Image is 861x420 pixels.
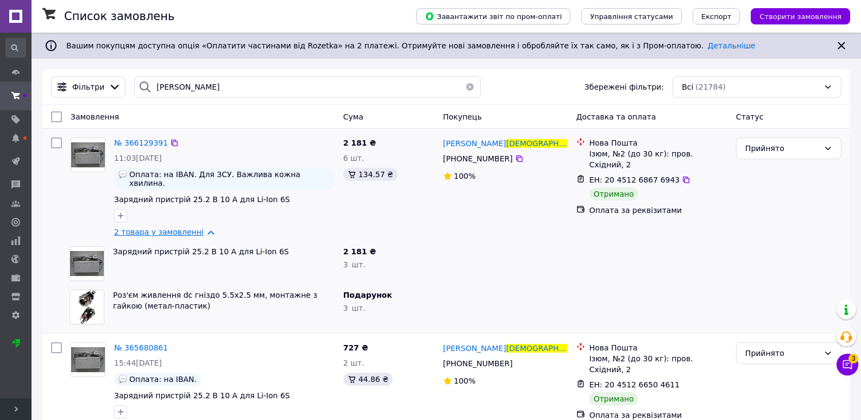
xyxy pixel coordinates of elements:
span: (21784) [695,83,725,91]
img: Фото товару [70,251,104,277]
span: Статус [736,112,764,121]
span: Замовлення [71,112,119,121]
span: ЕН: 20 4512 6650 4611 [589,380,680,389]
div: Прийнято [745,347,819,359]
span: [PERSON_NAME] [443,344,506,353]
span: Управління статусами [590,12,673,21]
span: 11:03[DATE] [114,154,162,162]
div: 44.86 ₴ [343,373,393,386]
img: Фото товару [71,142,105,168]
a: Зарядний пристрій 25.2 В 10 А для Li-Ion 6S [114,391,290,400]
div: Нова Пошта [589,137,727,148]
input: Пошук за номером замовлення, ПІБ покупця, номером телефону, Email, номером накладної [134,76,481,98]
span: [PERSON_NAME] [443,139,506,148]
span: Збережені фільтри: [585,82,664,92]
a: Роз'єм живлення dc гніздо 5.5x2.5 мм, монтажне з гайкою (метал-пластик) [113,291,317,310]
span: Подарунок [343,291,392,299]
a: Зарядний пристрій 25.2 В 10 А для Li-Ion 6S [114,195,290,204]
span: 3 шт. [343,304,366,312]
button: Очистить [459,76,481,98]
span: Вашим покупцям доступна опція «Оплатити частинами від Rozetka» на 2 платежі. Отримуйте нові замов... [66,41,755,50]
img: Фото товару [78,290,96,324]
button: Експорт [693,8,740,24]
a: 2 товара у замовленні [114,228,204,236]
div: Оплата за реквізитами [589,205,727,216]
div: Отримано [589,187,638,200]
div: Прийнято [745,142,819,154]
a: [PERSON_NAME][DEMOGRAPHIC_DATA] [443,343,568,354]
h1: Список замовлень [64,10,174,23]
div: [PHONE_NUMBER] [441,151,515,166]
span: Фільтри [72,82,104,92]
span: 6 шт. [343,154,364,162]
a: [PERSON_NAME][DEMOGRAPHIC_DATA] [443,138,568,149]
span: Оплата: на IBAN. [129,375,197,384]
a: Створити замовлення [740,11,850,20]
button: Створити замовлення [751,8,850,24]
span: ЕН: 20 4512 6867 6943 [589,175,680,184]
a: Зарядний пристрій 25.2 В 10 А для Li-Ion 6S [113,247,289,256]
img: :speech_balloon: [118,170,127,179]
a: Фото товару [71,342,105,377]
a: Детальніше [708,41,756,50]
span: 2 181 ₴ [343,139,376,147]
div: Отримано [589,392,638,405]
a: Фото товару [71,137,105,172]
span: Оплата: на IBAN. Для ЗСУ. Важлива кожна хвилина. [129,170,330,187]
div: Нова Пошта [589,342,727,353]
img: :speech_balloon: [118,375,127,384]
div: Ізюм, №2 (до 30 кг): пров. Східний, 2 [589,148,727,170]
span: Створити замовлення [759,12,841,21]
span: [DEMOGRAPHIC_DATA] [506,139,593,148]
button: Чат з покупцем3 [837,354,858,375]
button: Завантажити звіт по пром-оплаті [416,8,570,24]
span: Cума [343,112,363,121]
span: 100% [454,377,476,385]
span: 100% [454,172,476,180]
span: 3 шт. [343,260,366,269]
span: Доставка та оплата [576,112,656,121]
span: 2 181 ₴ [343,247,376,256]
a: № 366129391 [114,139,168,147]
span: 727 ₴ [343,343,368,352]
div: 134.57 ₴ [343,168,398,181]
a: № 365680861 [114,343,168,352]
button: Управління статусами [581,8,682,24]
span: 3 [849,354,858,363]
span: 15:44[DATE] [114,359,162,367]
span: Завантажити звіт по пром-оплаті [425,11,562,21]
span: Експорт [701,12,732,21]
span: 2 шт. [343,359,364,367]
span: Покупець [443,112,482,121]
img: Фото товару [71,347,105,373]
div: [PHONE_NUMBER] [441,356,515,371]
span: [DEMOGRAPHIC_DATA] [506,344,593,353]
div: Ізюм, №2 (до 30 кг): пров. Східний, 2 [589,353,727,375]
span: Всі [682,82,693,92]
